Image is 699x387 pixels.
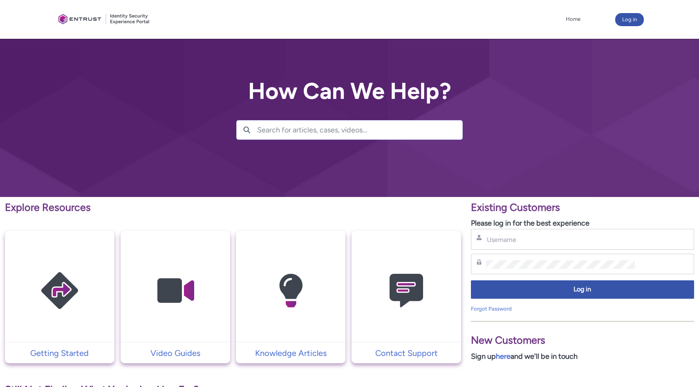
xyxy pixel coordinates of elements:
[471,218,694,229] p: Please log in for the best experience
[236,78,463,104] h2: How Can We Help?
[615,13,644,26] button: Log in
[21,247,99,335] img: Getting Started
[476,285,689,294] span: Log in
[137,247,214,335] img: Video Guides
[5,200,461,215] p: Explore Resources
[471,333,694,348] p: New Customers
[471,200,694,215] p: Existing Customers
[237,121,257,139] button: Search
[252,247,329,335] img: Knowledge Articles
[486,235,635,244] input: Username
[471,280,694,299] button: Log in
[564,13,582,25] a: Home
[257,121,462,139] input: Search for articles, cases, videos...
[471,306,512,312] a: Forgot Password
[367,247,445,335] img: Contact Support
